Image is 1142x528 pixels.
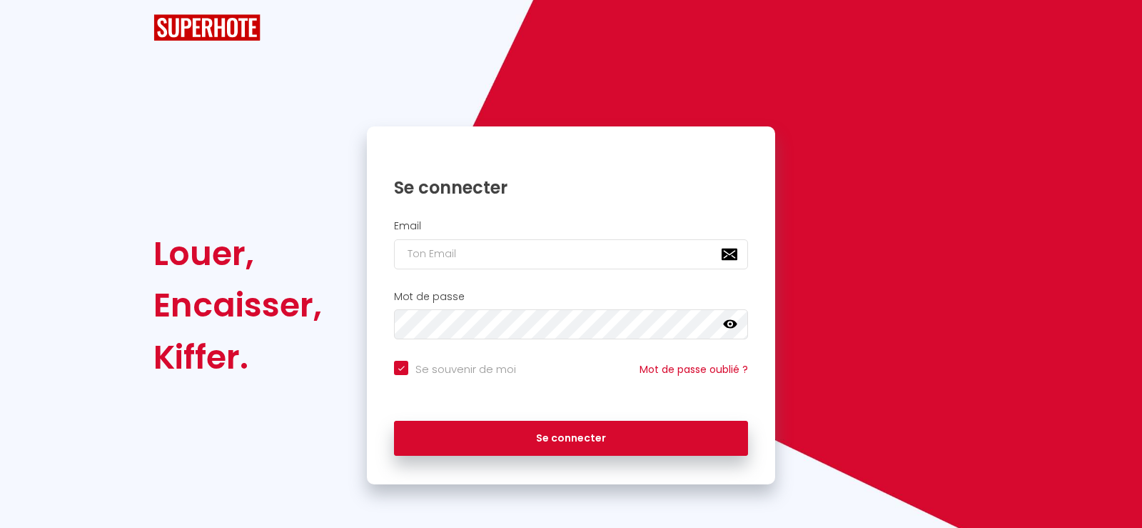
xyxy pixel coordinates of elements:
[394,291,748,303] h2: Mot de passe
[394,239,748,269] input: Ton Email
[394,421,748,457] button: Se connecter
[394,220,748,232] h2: Email
[153,14,261,41] img: SuperHote logo
[153,228,322,279] div: Louer,
[640,362,748,377] a: Mot de passe oublié ?
[153,332,322,383] div: Kiffer.
[153,279,322,331] div: Encaisser,
[394,176,748,199] h1: Se connecter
